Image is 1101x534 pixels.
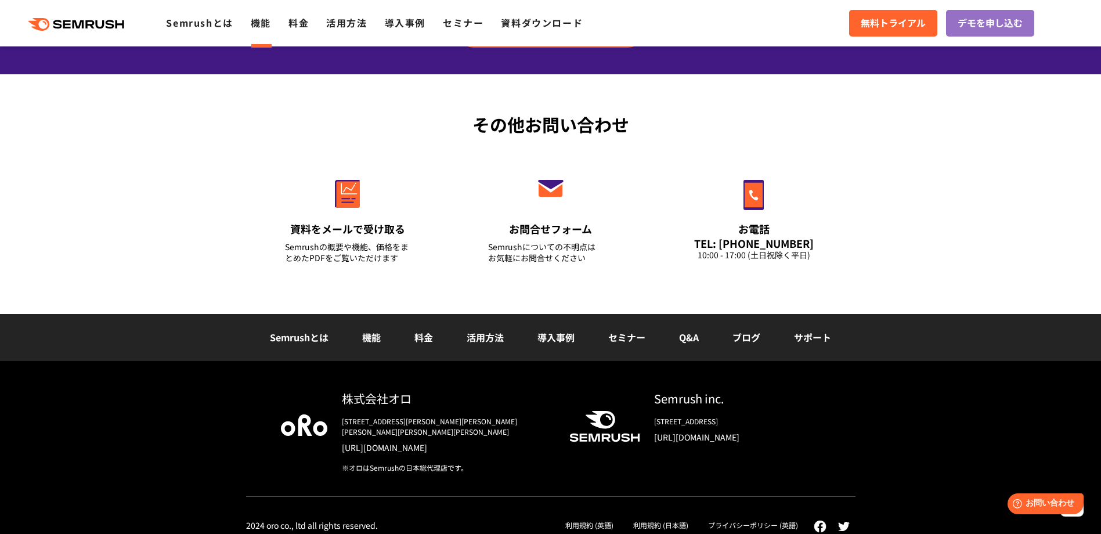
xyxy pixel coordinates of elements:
a: 機能 [251,16,271,30]
a: サポート [794,330,831,344]
a: 活用方法 [467,330,504,344]
div: ※オロはSemrushの日本総代理店です。 [342,463,551,473]
div: TEL: [PHONE_NUMBER] [691,237,817,250]
a: 資料ダウンロード [501,16,583,30]
a: Semrushとは [270,330,329,344]
div: Semrushの概要や機能、価格をまとめたPDFをご覧いただけます [285,241,410,264]
a: 導入事例 [537,330,575,344]
a: 導入事例 [385,16,425,30]
div: 資料をメールで受け取る [285,222,410,236]
a: プライバシーポリシー (英語) [708,520,798,530]
div: 株式会社オロ [342,390,551,407]
a: お問合せフォーム Semrushについての不明点はお気軽にお問合せください [464,155,638,278]
div: [STREET_ADDRESS][PERSON_NAME][PERSON_NAME][PERSON_NAME][PERSON_NAME][PERSON_NAME] [342,416,551,437]
a: 利用規約 (英語) [565,520,613,530]
div: 2024 oro co., ltd all rights reserved. [246,520,378,531]
a: Q&A [679,330,699,344]
span: デモを申し込む [958,16,1023,31]
img: oro company [281,414,327,435]
img: facebook [814,520,826,533]
a: ブログ [732,330,760,344]
div: 10:00 - 17:00 (土日祝除く平日) [691,250,817,261]
div: お電話 [691,222,817,236]
a: 活用方法 [326,16,367,30]
a: 資料をメールで受け取る Semrushの概要や機能、価格をまとめたPDFをご覧いただけます [261,155,435,278]
div: [STREET_ADDRESS] [654,416,821,427]
a: 機能 [362,330,381,344]
a: [URL][DOMAIN_NAME] [342,442,551,453]
a: 利用規約 (日本語) [633,520,688,530]
a: [URL][DOMAIN_NAME] [654,431,821,443]
div: Semrushについての不明点は お気軽にお問合せください [488,241,613,264]
a: 無料トライアル [849,10,937,37]
a: デモを申し込む [946,10,1034,37]
a: セミナー [443,16,483,30]
div: Semrush inc. [654,390,821,407]
img: twitter [838,522,850,531]
a: セミナー [608,330,645,344]
a: Semrushとは [166,16,233,30]
div: お問合せフォーム [488,222,613,236]
a: 料金 [414,330,433,344]
iframe: Help widget launcher [998,489,1088,521]
div: その他お問い合わせ [246,111,855,138]
a: 料金 [288,16,309,30]
span: 無料トライアル [861,16,926,31]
